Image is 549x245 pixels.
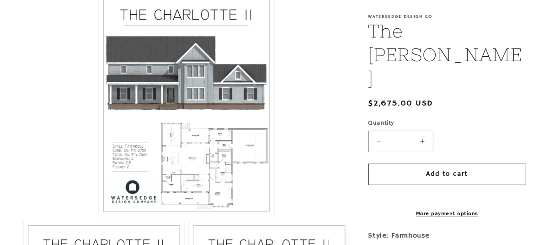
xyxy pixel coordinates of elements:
p: Watersedge Design Co [368,14,526,19]
button: Add to cart [368,164,526,185]
label: Quantity [368,119,526,128]
span: $2,675.00 USD [368,97,433,110]
a: More payment options [368,210,526,218]
h1: The [PERSON_NAME] [368,19,526,91]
